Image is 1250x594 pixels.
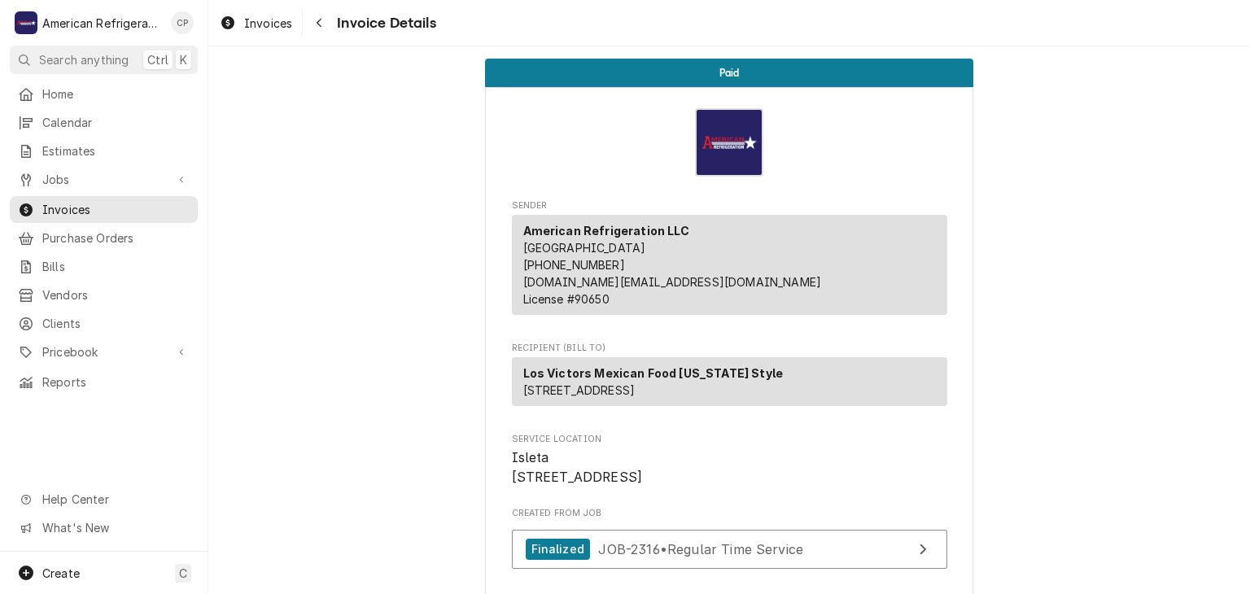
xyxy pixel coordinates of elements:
[42,286,190,304] span: Vendors
[10,166,198,193] a: Go to Jobs
[10,486,198,513] a: Go to Help Center
[244,15,292,32] span: Invoices
[10,81,198,107] a: Home
[512,357,947,406] div: Recipient (Bill To)
[42,229,190,247] span: Purchase Orders
[180,51,187,68] span: K
[523,292,610,306] span: License # 90650
[171,11,194,34] div: Cordel Pyle's Avatar
[512,450,643,485] span: Isleta [STREET_ADDRESS]
[332,12,435,34] span: Invoice Details
[512,215,947,315] div: Sender
[15,11,37,34] div: A
[512,507,947,577] div: Created From Job
[512,342,947,355] span: Recipient (Bill To)
[523,224,690,238] strong: American Refrigeration LLC
[523,366,784,380] strong: Los Victors Mexican Food [US_STATE] Style
[10,369,198,395] a: Reports
[42,373,190,391] span: Reports
[10,253,198,280] a: Bills
[15,11,37,34] div: American Refrigeration LLC's Avatar
[42,114,190,131] span: Calendar
[10,338,198,365] a: Go to Pricebook
[512,357,947,413] div: Recipient (Bill To)
[10,282,198,308] a: Vendors
[42,171,165,188] span: Jobs
[42,343,165,360] span: Pricebook
[42,15,162,32] div: American Refrigeration LLC
[719,68,740,78] span: Paid
[179,565,187,582] span: C
[512,507,947,520] span: Created From Job
[485,59,973,87] div: Status
[10,138,198,164] a: Estimates
[10,46,198,74] button: Search anythingCtrlK
[512,433,947,487] div: Service Location
[39,51,129,68] span: Search anything
[42,142,190,159] span: Estimates
[42,566,80,580] span: Create
[42,85,190,103] span: Home
[512,448,947,487] span: Service Location
[695,108,763,177] img: Logo
[598,540,803,557] span: JOB-2316 • Regular Time Service
[42,258,190,275] span: Bills
[10,514,198,541] a: Go to What's New
[306,10,332,36] button: Navigate back
[523,241,646,255] span: [GEOGRAPHIC_DATA]
[42,491,188,508] span: Help Center
[10,196,198,223] a: Invoices
[213,10,299,37] a: Invoices
[147,51,168,68] span: Ctrl
[512,433,947,446] span: Service Location
[512,342,947,413] div: Invoice Recipient
[10,225,198,251] a: Purchase Orders
[512,199,947,212] span: Sender
[526,539,590,561] div: Finalized
[523,258,625,272] a: [PHONE_NUMBER]
[523,275,822,289] a: [DOMAIN_NAME][EMAIL_ADDRESS][DOMAIN_NAME]
[523,383,636,397] span: [STREET_ADDRESS]
[512,530,947,570] a: View Job
[42,519,188,536] span: What's New
[10,109,198,136] a: Calendar
[512,215,947,321] div: Sender
[42,315,190,332] span: Clients
[171,11,194,34] div: CP
[10,310,198,337] a: Clients
[42,201,190,218] span: Invoices
[512,199,947,322] div: Invoice Sender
